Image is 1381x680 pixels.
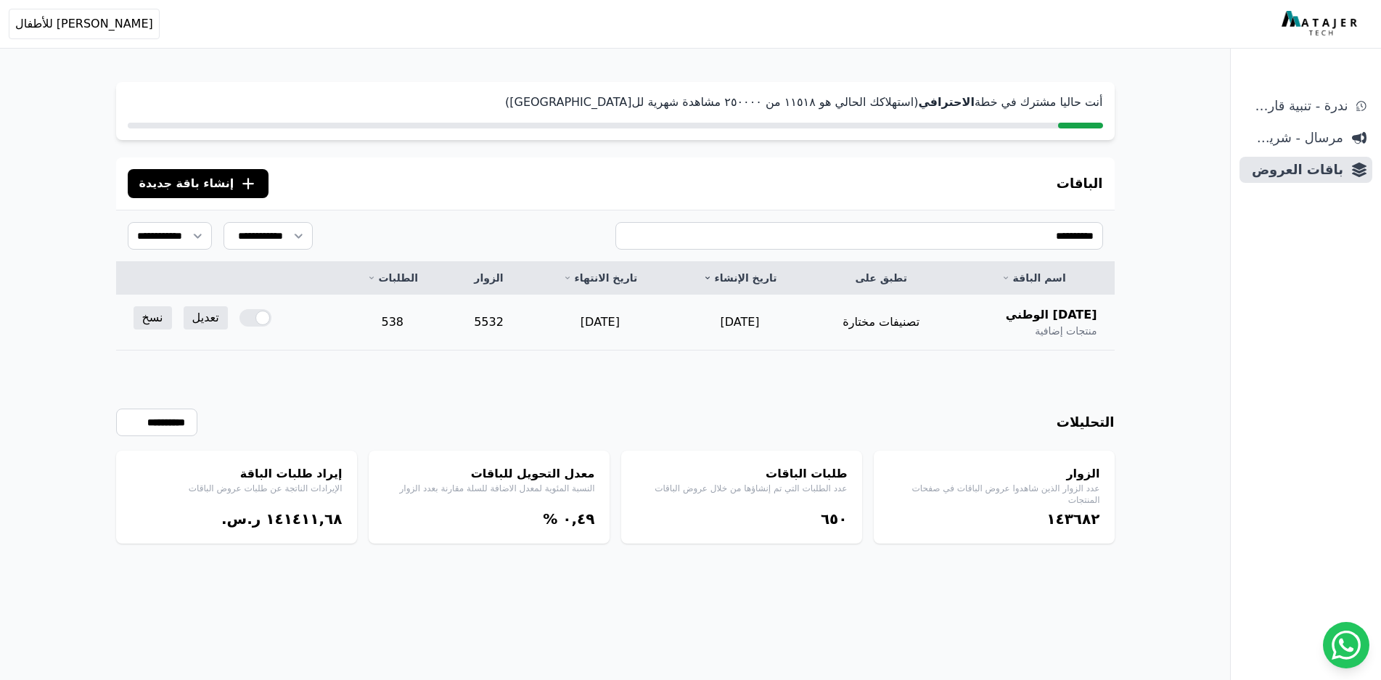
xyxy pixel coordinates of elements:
[1245,160,1343,180] span: باقات العروض
[636,483,848,494] p: عدد الطلبات التي تم إنشاؤها من خلال عروض الباقات
[131,465,343,483] h4: إيراد طلبات الباقة
[1006,306,1097,324] span: [DATE] الوطني
[687,271,792,285] a: تاريخ الإنشاء
[810,295,953,351] td: تصنيفات مختارة
[15,15,153,33] span: [PERSON_NAME] للأطفال
[448,295,530,351] td: 5532
[128,169,269,198] button: إنشاء باقة جديدة
[562,510,594,528] bdi: ۰,٤٩
[547,271,652,285] a: تاريخ الانتهاء
[139,175,234,192] span: إنشاء باقة جديدة
[1057,173,1103,194] h3: الباقات
[383,465,595,483] h4: معدل التحويل للباقات
[918,95,975,109] strong: الاحترافي
[543,510,557,528] span: %
[1245,128,1343,148] span: مرسال - شريط دعاية
[1282,11,1361,37] img: MatajerTech Logo
[184,306,228,329] a: تعديل
[337,295,448,351] td: 538
[266,510,342,528] bdi: ١٤١٤١١,٦٨
[221,510,261,528] span: ر.س.
[530,295,670,351] td: [DATE]
[131,483,343,494] p: الإيرادات الناتجة عن طلبات عروض الباقات
[128,94,1103,111] p: أنت حاليا مشترك في خطة (استهلاكك الحالي هو ١١٥١٨ من ٢٥۰۰۰۰ مشاهدة شهرية لل[GEOGRAPHIC_DATA])
[888,509,1100,529] div: ١٤۳٦٨٢
[448,262,530,295] th: الزوار
[888,465,1100,483] h4: الزوار
[888,483,1100,506] p: عدد الزوار الذين شاهدوا عروض الباقات في صفحات المنتجات
[636,509,848,529] div: ٦٥۰
[810,262,953,295] th: تطبق على
[1057,412,1115,433] h3: التحليلات
[1245,96,1348,116] span: ندرة - تنبية قارب علي النفاذ
[970,271,1097,285] a: اسم الباقة
[636,465,848,483] h4: طلبات الباقات
[670,295,809,351] td: [DATE]
[355,271,430,285] a: الطلبات
[383,483,595,494] p: النسبة المئوية لمعدل الاضافة للسلة مقارنة بعدد الزوار
[1035,324,1097,338] span: منتجات إضافية
[9,9,160,39] button: [PERSON_NAME] للأطفال
[134,306,172,329] a: نسخ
